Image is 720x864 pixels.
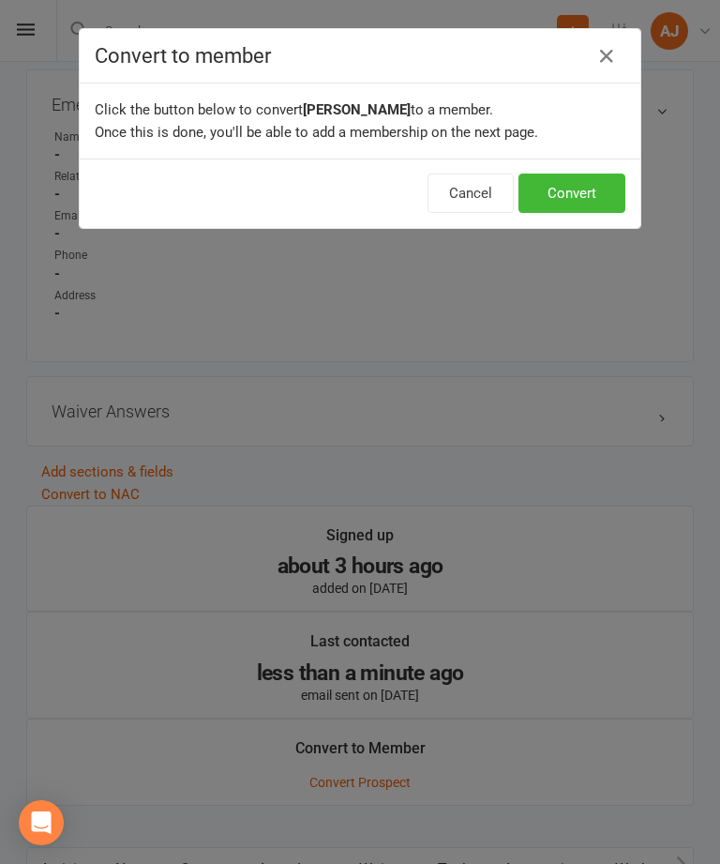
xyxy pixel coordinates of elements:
[95,44,625,68] h4: Convert to member
[303,101,411,118] b: [PERSON_NAME]
[80,83,640,159] div: Click the button below to convert to a member. Once this is done, you'll be able to add a members...
[19,800,64,845] div: Open Intercom Messenger
[518,174,625,213] button: Convert
[427,174,514,213] button: Cancel
[592,41,622,71] button: Close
